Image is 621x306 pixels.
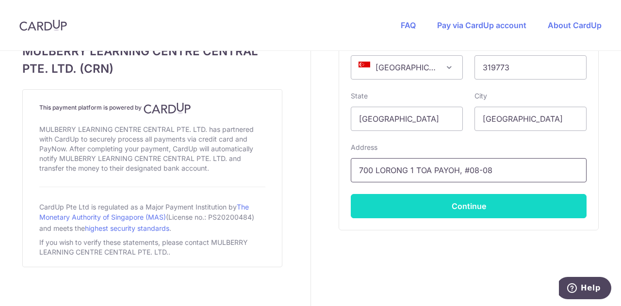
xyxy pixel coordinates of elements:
input: Example 123456 [474,55,587,80]
label: State [351,91,368,101]
img: CardUp [19,19,67,31]
div: If you wish to verify these statements, please contact MULBERRY LEARNING CENTRE CENTRAL PTE. LTD.. [39,236,265,259]
label: City [474,91,487,101]
div: MULBERRY LEARNING CENTRE CENTRAL PTE. LTD. has partnered with CardUp to securely process all paym... [39,123,265,175]
a: Pay via CardUp account [437,20,526,30]
h4: This payment platform is powered by [39,102,265,114]
a: highest security standards [85,224,169,232]
span: Singapore [351,55,463,80]
iframe: Opens a widget where you can find more information [559,277,611,301]
div: CardUp Pte Ltd is regulated as a Major Payment Institution by (License no.: PS20200484) and meets... [39,199,265,236]
a: About CardUp [548,20,602,30]
a: FAQ [401,20,416,30]
label: Address [351,143,377,152]
span: MULBERRY LEARNING CENTRE CENTRAL PTE. LTD. (CRN) [22,43,282,78]
button: Continue [351,194,587,218]
img: CardUp [144,102,191,114]
span: Singapore [351,56,462,79]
